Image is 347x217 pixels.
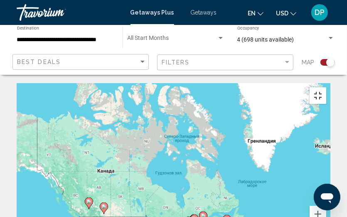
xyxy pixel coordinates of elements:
span: Filters [162,59,190,66]
button: Filter [157,54,293,71]
span: 4 (698 units available) [237,36,294,43]
a: Getaways [191,9,217,16]
iframe: Кнопка запуска окна обмена сообщениями [314,184,340,210]
button: Change language [248,7,263,19]
span: Map [302,57,314,68]
button: Change currency [276,7,296,19]
a: Travorium [17,4,122,21]
a: Getaways Plus [130,9,174,16]
mat-select: Sort by [17,59,146,66]
span: DP [315,8,325,17]
span: USD [276,10,288,17]
button: User Menu [309,4,330,21]
button: Включить полноэкранный режим [310,87,326,104]
span: en [248,10,256,17]
span: Best Deals [17,59,61,65]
